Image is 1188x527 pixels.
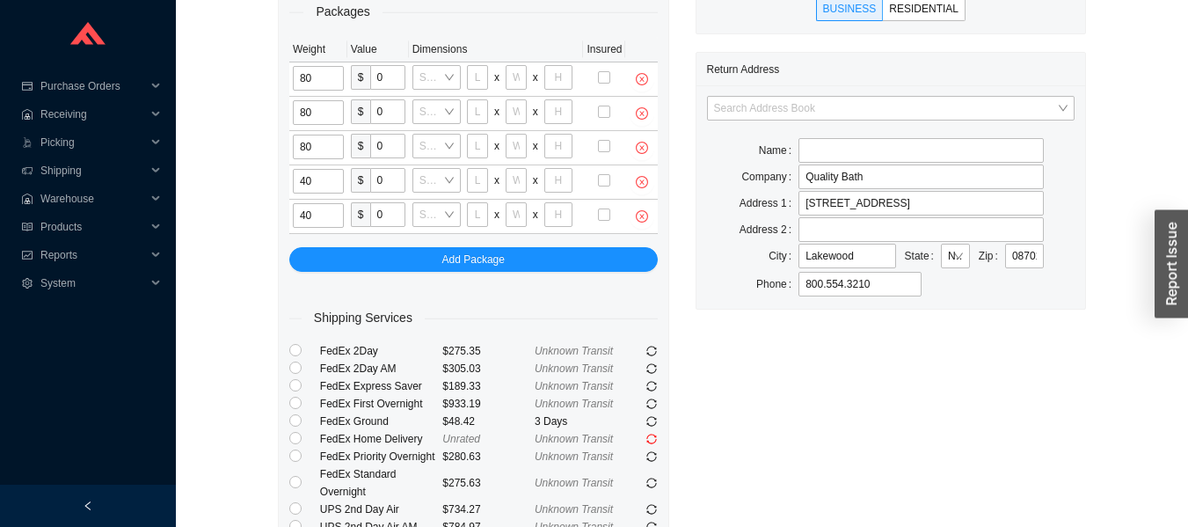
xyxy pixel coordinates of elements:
[442,377,535,395] div: $189.33
[83,501,93,511] span: left
[769,244,798,268] label: City
[535,398,613,410] span: Unknown Transit
[40,100,146,128] span: Receiving
[351,65,370,90] span: $
[535,380,613,392] span: Unknown Transit
[21,278,33,289] span: setting
[544,134,572,158] input: H
[905,244,941,268] label: State
[544,99,572,124] input: H
[630,67,654,91] button: close-circle
[320,465,443,501] div: FedEx Standard Overnight
[40,213,146,241] span: Products
[630,142,654,154] span: close-circle
[979,244,1005,268] label: Zip
[948,245,963,267] span: NJ
[646,416,657,427] span: sync
[630,101,654,126] button: close-circle
[630,176,654,188] span: close-circle
[442,360,535,377] div: $305.03
[351,99,370,124] span: $
[646,363,657,374] span: sync
[889,3,958,15] span: RESIDENTIAL
[646,381,657,392] span: sync
[320,501,443,518] div: UPS 2nd Day Air
[506,168,527,193] input: W
[40,157,146,185] span: Shipping
[494,69,499,86] div: x
[320,448,443,465] div: FedEx Priority Overnight
[351,168,370,193] span: $
[409,37,584,62] th: Dimensions
[40,72,146,100] span: Purchase Orders
[630,170,654,194] button: close-circle
[630,135,654,160] button: close-circle
[583,37,625,62] th: Insured
[442,251,505,268] span: Add Package
[535,345,613,357] span: Unknown Transit
[467,134,488,158] input: L
[506,65,527,90] input: W
[646,346,657,356] span: sync
[630,204,654,229] button: close-circle
[467,202,488,227] input: L
[351,134,370,158] span: $
[21,250,33,260] span: fund
[347,37,409,62] th: Value
[646,478,657,488] span: sync
[756,272,798,296] label: Phone
[823,3,877,15] span: BUSINESS
[740,191,798,216] label: Address 1
[40,128,146,157] span: Picking
[442,474,535,492] div: $275.63
[707,53,1075,85] div: Return Address
[544,168,572,193] input: H
[21,81,33,91] span: credit-card
[320,342,443,360] div: FedEx 2Day
[494,172,499,189] div: x
[467,168,488,193] input: L
[40,269,146,297] span: System
[467,65,488,90] input: L
[320,413,443,430] div: FedEx Ground
[467,99,488,124] input: L
[630,107,654,120] span: close-circle
[535,503,613,516] span: Unknown Transit
[442,448,535,465] div: $280.63
[320,377,443,395] div: FedEx Express Saver
[289,37,347,62] th: Weight
[442,501,535,518] div: $734.27
[630,73,654,85] span: close-circle
[40,241,146,269] span: Reports
[506,99,527,124] input: W
[442,395,535,413] div: $933.19
[646,451,657,462] span: sync
[506,202,527,227] input: W
[351,202,370,227] span: $
[740,217,798,242] label: Address 2
[646,504,657,515] span: sync
[21,222,33,232] span: read
[303,2,382,22] span: Packages
[533,137,538,155] div: x
[320,395,443,413] div: FedEx First Overnight
[535,450,613,463] span: Unknown Transit
[535,413,627,430] div: 3 Days
[741,165,798,189] label: Company
[442,342,535,360] div: $275.35
[506,134,527,158] input: W
[289,247,658,272] button: Add Package
[533,69,538,86] div: x
[630,210,654,223] span: close-circle
[535,433,613,445] span: Unknown Transit
[533,206,538,223] div: x
[535,477,613,489] span: Unknown Transit
[535,362,613,375] span: Unknown Transit
[544,202,572,227] input: H
[533,172,538,189] div: x
[494,206,499,223] div: x
[442,433,480,445] span: Unrated
[646,399,657,409] span: sync
[544,65,572,90] input: H
[40,185,146,213] span: Warehouse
